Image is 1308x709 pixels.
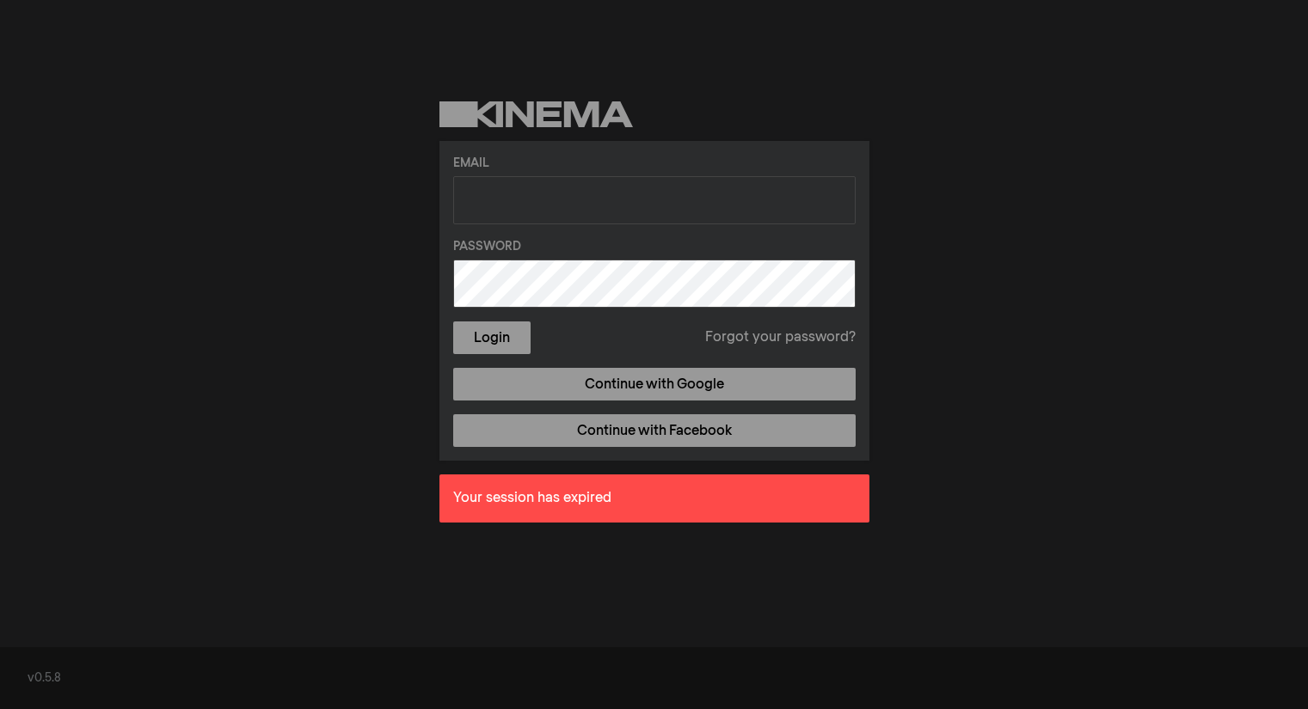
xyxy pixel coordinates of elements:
[453,321,531,354] button: Login
[28,669,1280,688] div: v0.5.8
[705,327,856,348] a: Forgot your password?
[453,155,856,173] label: Email
[453,368,856,400] a: Continue with Google
[439,474,869,523] div: Your session has expired
[453,238,856,256] label: Password
[453,414,856,447] a: Continue with Facebook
